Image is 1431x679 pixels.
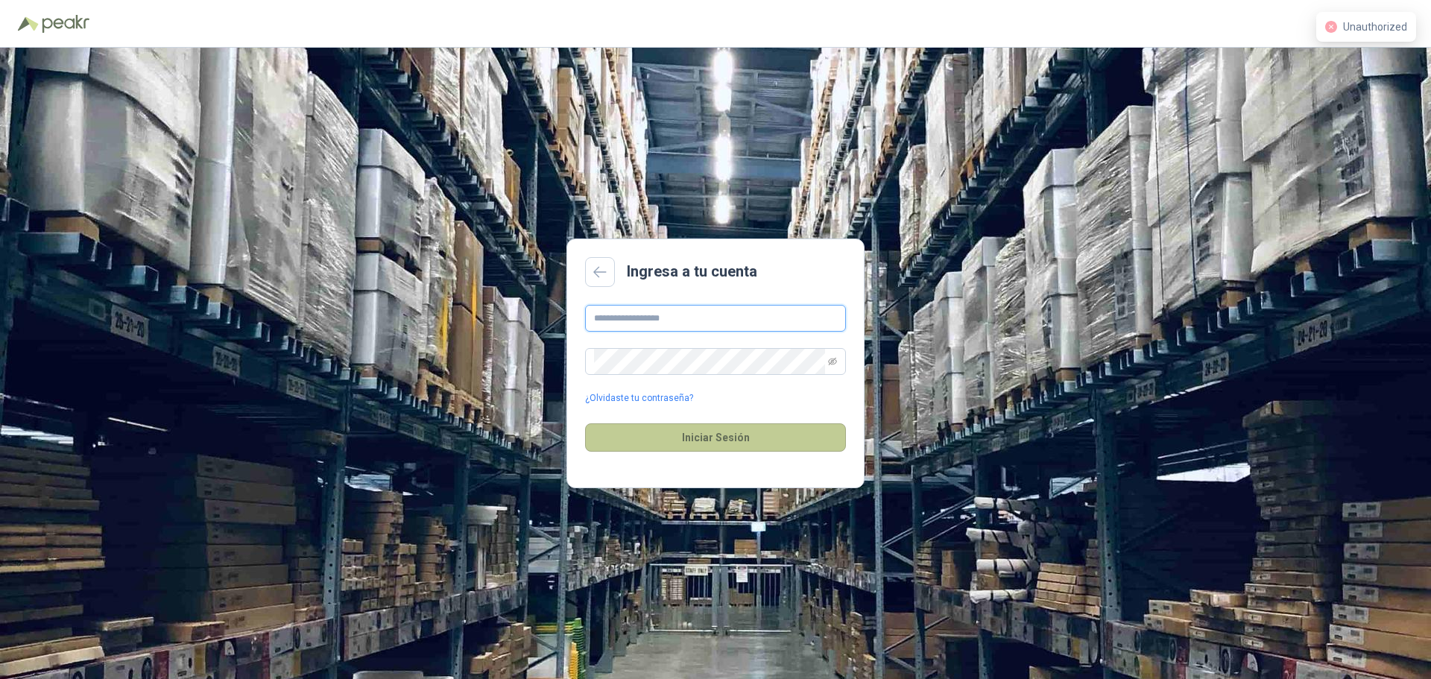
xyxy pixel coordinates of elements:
a: ¿Olvidaste tu contraseña? [585,391,693,405]
button: Iniciar Sesión [585,423,846,452]
img: Peakr [42,15,89,33]
span: Unauthorized [1343,21,1407,33]
span: close-circle [1325,21,1337,33]
img: Logo [18,16,39,31]
h2: Ingresa a tu cuenta [627,260,757,283]
span: eye-invisible [828,357,837,366]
